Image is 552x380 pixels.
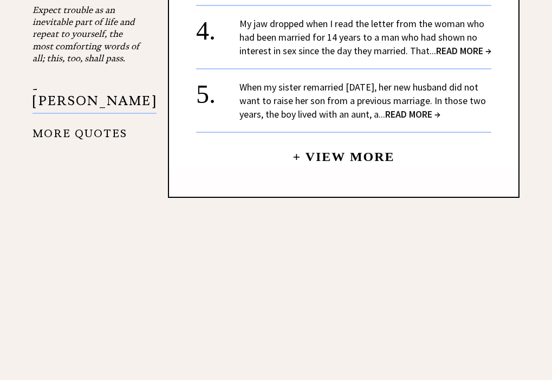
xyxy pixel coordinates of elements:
[293,140,394,164] a: + View More
[33,119,127,140] a: MORE QUOTES
[436,44,491,57] span: READ MORE →
[239,81,486,120] a: When my sister remarried [DATE], her new husband did not want to raise her son from a previous ma...
[33,4,141,65] div: Expect trouble as an inevitable part of life and repeat to yourself, the most comforting words of...
[196,80,239,100] div: 5.
[385,108,440,120] span: READ MORE →
[196,17,239,37] div: 4.
[33,83,157,114] p: - [PERSON_NAME]
[239,17,491,57] a: My jaw dropped when I read the letter from the woman who had been married for 14 years to a man w...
